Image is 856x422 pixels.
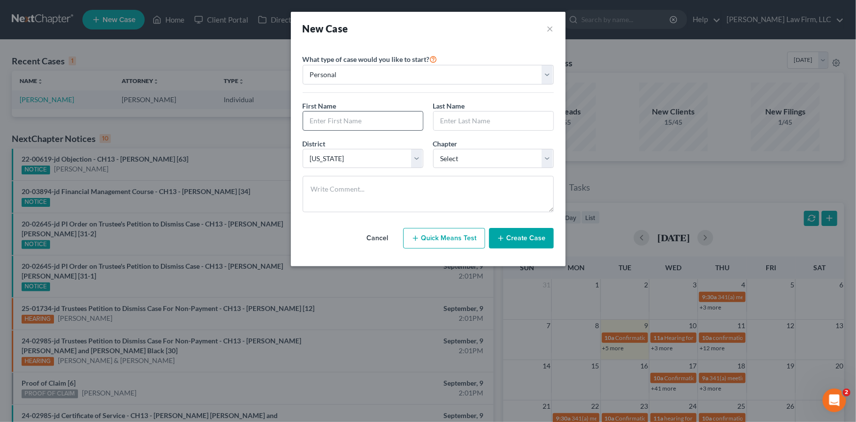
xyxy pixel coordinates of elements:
[403,228,485,249] button: Quick Means Test
[303,112,423,130] input: Enter First Name
[823,389,846,412] iframe: Intercom live chat
[433,102,465,110] span: Last Name
[547,22,554,35] button: ×
[843,389,851,396] span: 2
[303,23,348,34] strong: New Case
[303,53,438,65] label: What type of case would you like to start?
[434,112,553,130] input: Enter Last Name
[433,140,458,148] span: Chapter
[356,228,399,248] button: Cancel
[303,102,337,110] span: First Name
[489,228,554,249] button: Create Case
[303,140,326,148] span: District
